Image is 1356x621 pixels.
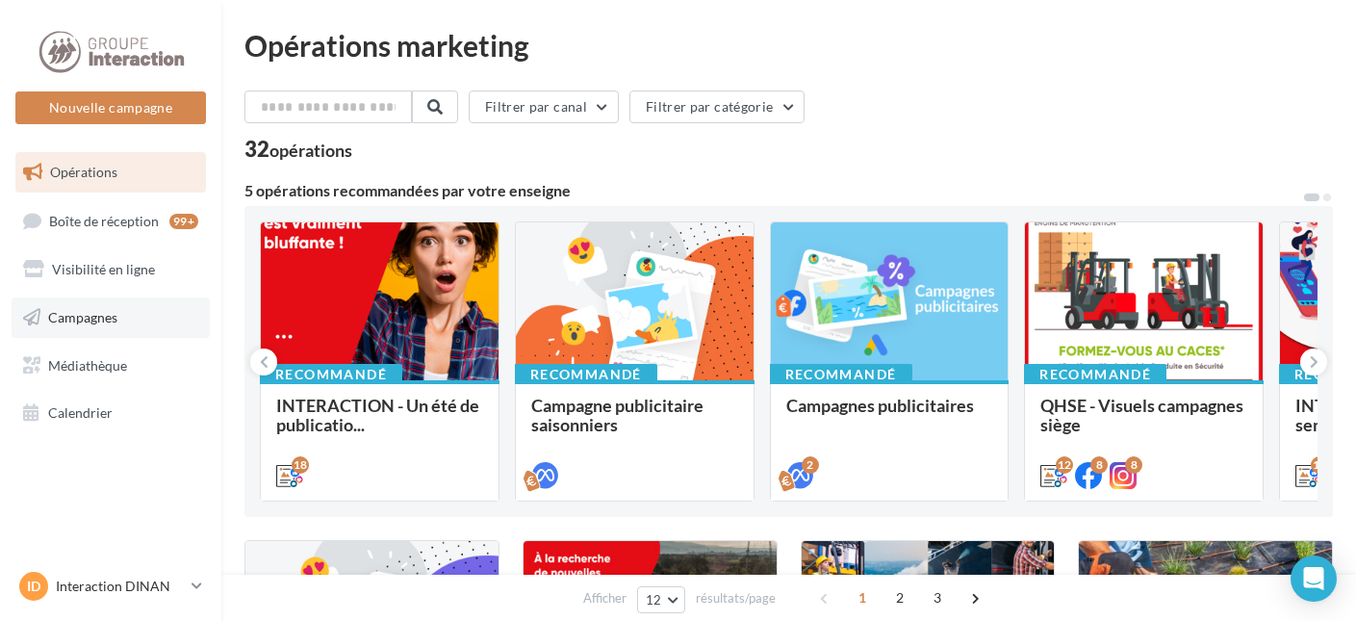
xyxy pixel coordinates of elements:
[469,91,619,123] button: Filtrer par canal
[770,364,912,385] div: Recommandé
[629,91,805,123] button: Filtrer par catégorie
[12,346,210,386] a: Médiathèque
[48,404,113,421] span: Calendrier
[922,582,953,613] span: 3
[260,364,402,385] div: Recommandé
[646,592,662,608] span: 12
[1024,364,1166,385] div: Recommandé
[244,31,1333,60] div: Opérations marketing
[276,395,479,435] span: INTERACTION - Un été de publicatio...
[1090,456,1108,474] div: 8
[696,589,776,608] span: résultats/page
[48,309,117,325] span: Campagnes
[244,183,1302,198] div: 5 opérations recommandées par votre enseigne
[531,395,704,435] span: Campagne publicitaire saisonniers
[169,214,198,229] div: 99+
[1125,456,1142,474] div: 8
[847,582,878,613] span: 1
[12,249,210,290] a: Visibilité en ligne
[50,164,117,180] span: Opérations
[56,577,184,596] p: Interaction DINAN
[1291,556,1337,602] div: Open Intercom Messenger
[12,200,210,242] a: Boîte de réception99+
[12,152,210,193] a: Opérations
[15,91,206,124] button: Nouvelle campagne
[515,364,657,385] div: Recommandé
[49,212,159,228] span: Boîte de réception
[1040,395,1243,435] span: QHSE - Visuels campagnes siège
[786,395,974,416] span: Campagnes publicitaires
[1311,456,1328,474] div: 12
[802,456,819,474] div: 2
[12,298,210,338] a: Campagnes
[292,456,309,474] div: 18
[52,261,155,277] span: Visibilité en ligne
[27,577,40,596] span: ID
[15,568,206,605] a: ID Interaction DINAN
[884,582,915,613] span: 2
[269,142,352,159] div: opérations
[583,589,627,608] span: Afficher
[12,393,210,433] a: Calendrier
[1056,456,1073,474] div: 12
[244,139,352,160] div: 32
[637,586,686,613] button: 12
[48,356,127,373] span: Médiathèque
